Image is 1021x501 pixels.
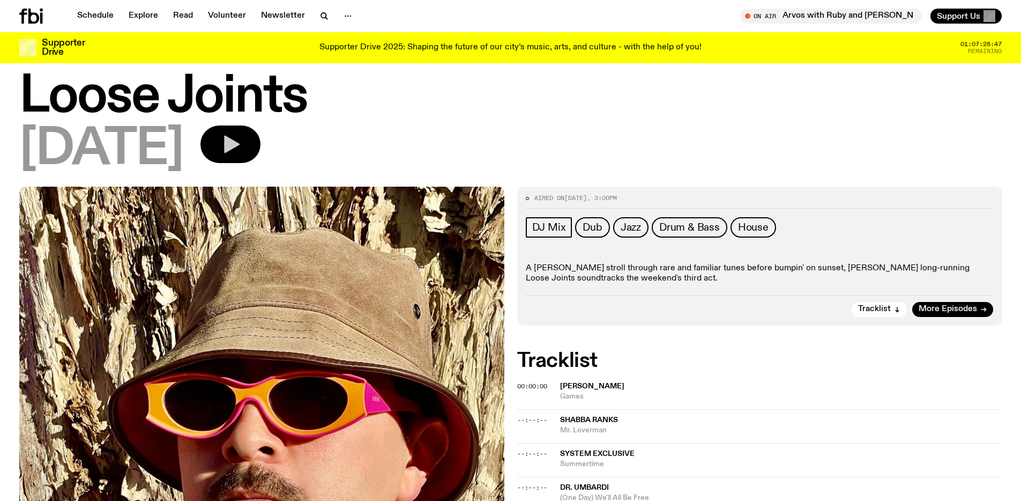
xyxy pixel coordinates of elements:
[560,425,1002,436] span: Mr. Loverman
[560,484,609,491] span: Dr. Umbardi
[652,217,727,238] a: Drum & Bass
[731,217,776,238] a: House
[534,194,564,202] span: Aired on
[919,305,977,313] span: More Episodes
[560,450,635,458] span: System Exclusive
[560,416,618,424] span: Shabba Ranks
[912,302,993,317] a: More Episodes
[564,194,587,202] span: [DATE]
[852,302,907,317] button: Tracklist
[858,305,891,313] span: Tracklist
[587,194,617,202] span: , 3:00pm
[659,222,720,233] span: Drum & Bass
[621,222,641,233] span: Jazz
[517,483,547,492] span: --:--:--
[202,9,252,24] a: Volunteer
[517,450,547,458] span: --:--:--
[560,382,624,390] span: [PERSON_NAME]
[517,416,547,424] span: --:--:--
[517,351,1002,371] h2: Tracklist
[517,384,547,389] button: 00:00:00
[960,41,1002,47] span: 01:07:28:47
[517,382,547,391] span: 00:00:00
[930,9,1002,24] button: Support Us
[575,217,609,238] a: Dub
[738,222,769,233] span: House
[968,48,1002,54] span: Remaining
[526,263,994,284] p: A [PERSON_NAME] stroll through rare and familiar tunes before bumpin' on sunset, [PERSON_NAME] lo...
[19,126,183,174] span: [DATE]
[583,222,602,233] span: Dub
[42,39,85,57] h3: Supporter Drive
[19,73,1002,121] h1: Loose Joints
[167,9,199,24] a: Read
[613,217,649,238] a: Jazz
[122,9,165,24] a: Explore
[740,9,922,24] button: On AirArvos with Ruby and [PERSON_NAME]
[937,11,980,21] span: Support Us
[255,9,311,24] a: Newsletter
[319,43,702,53] p: Supporter Drive 2025: Shaping the future of our city’s music, arts, and culture - with the help o...
[532,222,566,233] span: DJ Mix
[560,459,1002,469] span: Summertime
[71,9,120,24] a: Schedule
[560,392,1002,402] span: Games
[526,217,572,238] a: DJ Mix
